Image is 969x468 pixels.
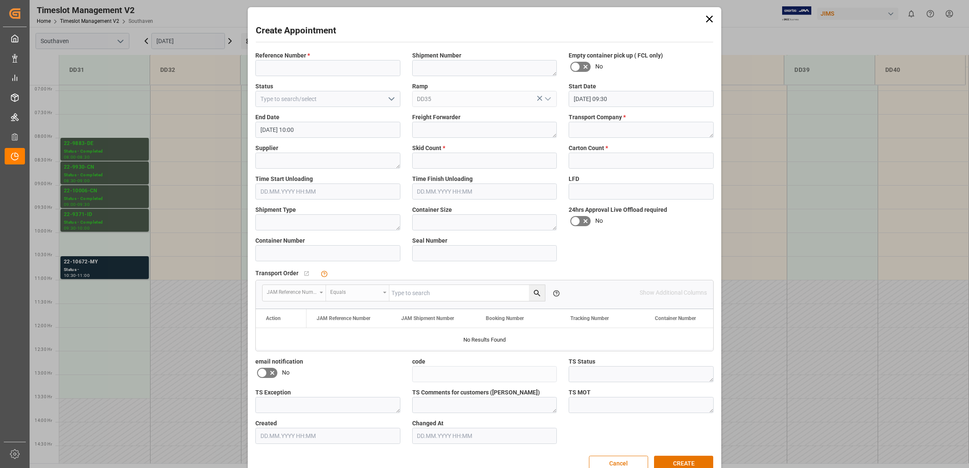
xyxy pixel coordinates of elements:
[569,388,591,397] span: TS MOT
[389,285,545,301] input: Type to search
[412,113,460,122] span: Freight Forwarder
[256,24,336,38] h2: Create Appointment
[401,315,454,321] span: JAM Shipment Number
[655,315,696,321] span: Container Number
[412,183,557,200] input: DD.MM.YYYY HH:MM
[255,269,298,278] span: Transport Order
[486,315,524,321] span: Booking Number
[255,175,313,183] span: Time Start Unloading
[412,91,557,107] input: Type to search/select
[541,93,554,106] button: open menu
[326,285,389,301] button: open menu
[412,388,540,397] span: TS Comments for customers ([PERSON_NAME])
[569,91,714,107] input: DD.MM.YYYY HH:MM
[266,315,281,321] div: Action
[569,113,626,122] span: Transport Company
[255,144,278,153] span: Supplier
[255,236,305,245] span: Container Number
[412,357,425,366] span: code
[595,62,603,71] span: No
[570,315,609,321] span: Tracking Number
[255,428,400,444] input: DD.MM.YYYY HH:MM
[255,113,279,122] span: End Date
[412,205,452,214] span: Container Size
[282,368,290,377] span: No
[384,93,397,106] button: open menu
[267,286,317,296] div: JAM Reference Number
[255,91,400,107] input: Type to search/select
[255,51,310,60] span: Reference Number
[595,216,603,225] span: No
[569,82,596,91] span: Start Date
[330,286,380,296] div: Equals
[569,144,608,153] span: Carton Count
[255,205,296,214] span: Shipment Type
[255,388,291,397] span: TS Exception
[255,183,400,200] input: DD.MM.YYYY HH:MM
[255,122,400,138] input: DD.MM.YYYY HH:MM
[412,175,473,183] span: Time Finish Unloading
[412,419,443,428] span: Changed At
[317,315,370,321] span: JAM Reference Number
[255,419,277,428] span: Created
[412,428,557,444] input: DD.MM.YYYY HH:MM
[412,51,461,60] span: Shipment Number
[412,236,447,245] span: Seal Number
[569,51,663,60] span: Empty container pick up ( FCL only)
[569,205,667,214] span: 24hrs Approval Live Offload required
[263,285,326,301] button: open menu
[569,357,595,366] span: TS Status
[412,144,445,153] span: Skid Count
[412,82,428,91] span: Ramp
[529,285,545,301] button: search button
[569,175,579,183] span: LFD
[255,357,303,366] span: email notification
[255,82,273,91] span: Status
